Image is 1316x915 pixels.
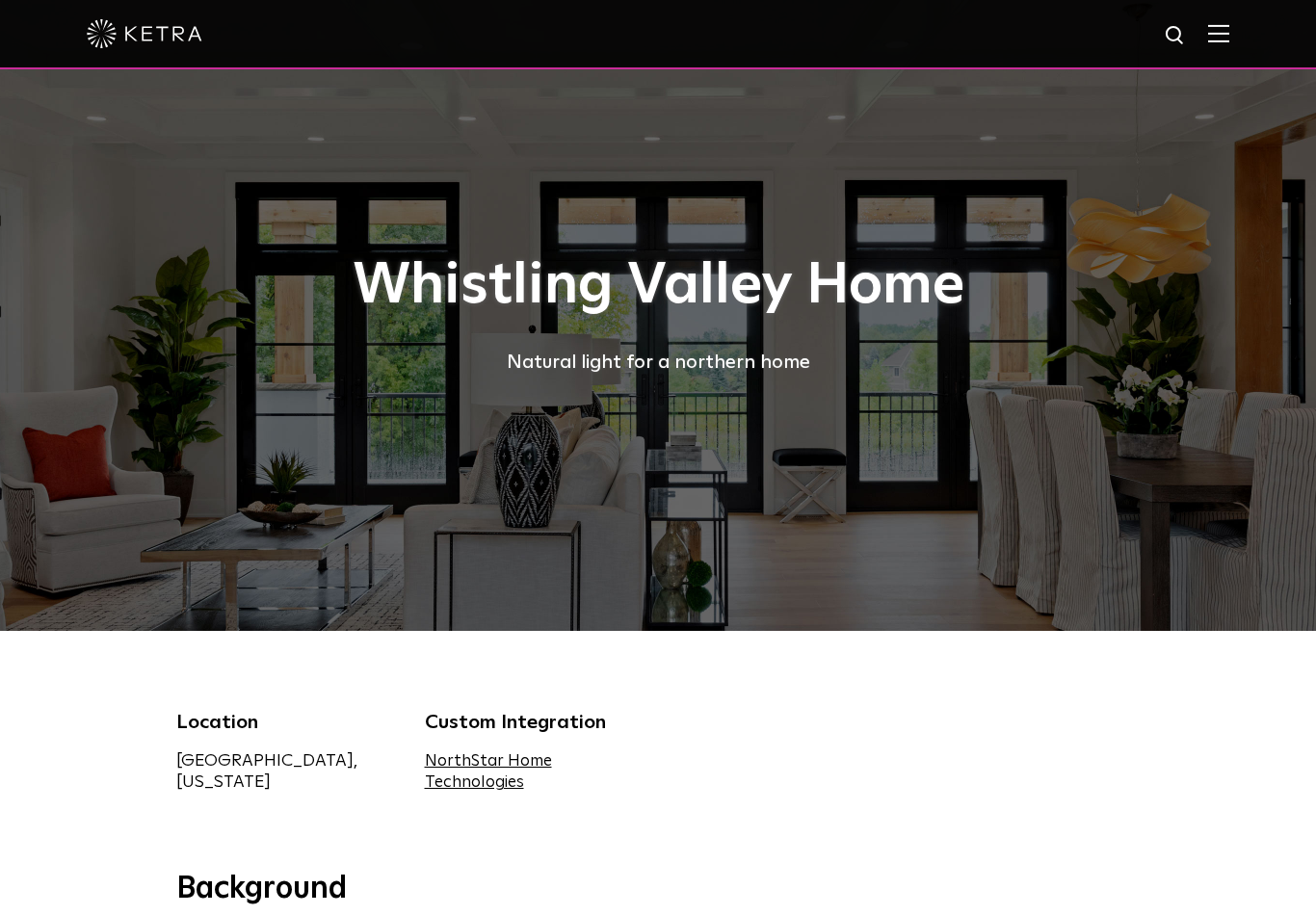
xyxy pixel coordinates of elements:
[176,708,396,737] div: Location
[425,753,552,791] a: NorthStar Home Technologies
[1208,24,1229,42] img: Hamburger%20Nav.svg
[1164,24,1188,48] img: search icon
[176,347,1140,378] div: Natural light for a northern home
[425,708,645,737] div: Custom Integration
[176,254,1140,318] h1: Whistling Valley Home
[87,19,202,48] img: ketra-logo-2019-white
[176,870,1140,910] h3: Background
[176,750,396,793] div: [GEOGRAPHIC_DATA], [US_STATE]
